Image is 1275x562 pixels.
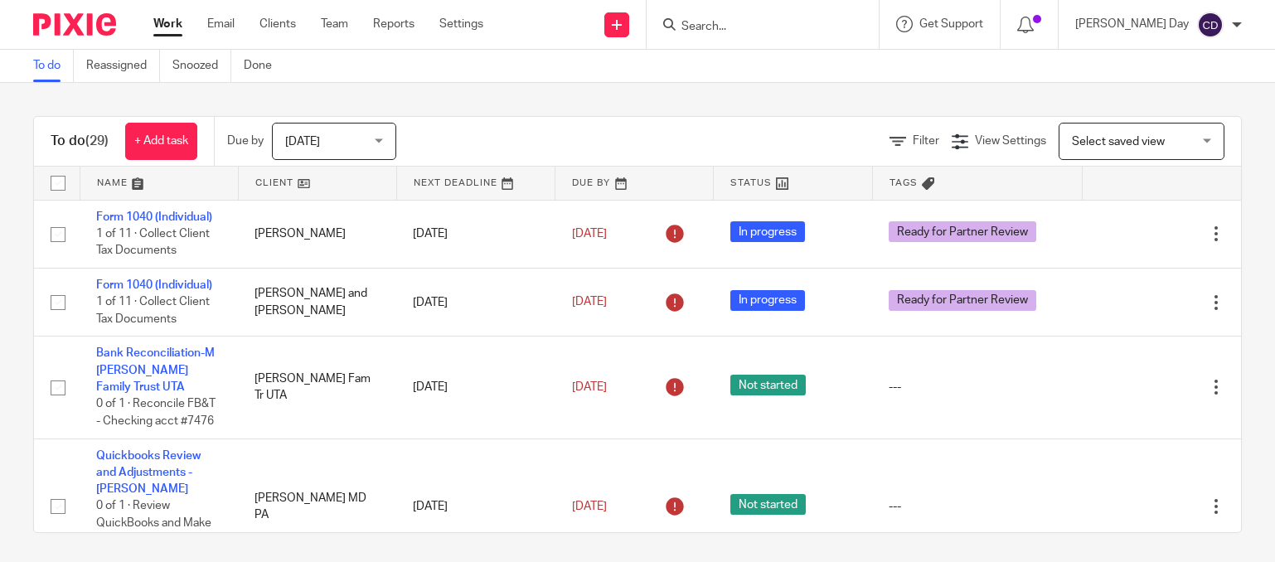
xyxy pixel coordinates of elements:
[396,200,555,268] td: [DATE]
[85,134,109,148] span: (29)
[259,16,296,32] a: Clients
[86,50,160,82] a: Reassigned
[244,50,284,82] a: Done
[96,279,212,291] a: Form 1040 (Individual)
[96,297,210,326] span: 1 of 11 · Collect Client Tax Documents
[730,290,805,311] span: In progress
[227,133,264,149] p: Due by
[321,16,348,32] a: Team
[439,16,483,32] a: Settings
[396,268,555,336] td: [DATE]
[285,136,320,148] span: [DATE]
[680,20,829,35] input: Search
[96,450,201,496] a: Quickbooks Review and Adjustments - [PERSON_NAME]
[572,381,607,393] span: [DATE]
[1197,12,1224,38] img: svg%3E
[96,228,210,257] span: 1 of 11 · Collect Client Tax Documents
[96,399,216,428] span: 0 of 1 · Reconcile FB&T - Checking acct #7476
[913,135,939,147] span: Filter
[889,221,1036,242] span: Ready for Partner Review
[238,200,396,268] td: [PERSON_NAME]
[1072,136,1165,148] span: Select saved view
[33,13,116,36] img: Pixie
[33,50,74,82] a: To do
[96,347,215,393] a: Bank Reconciliation-M [PERSON_NAME] Family Trust UTA
[919,18,983,30] span: Get Support
[373,16,414,32] a: Reports
[572,501,607,512] span: [DATE]
[96,211,212,223] a: Form 1040 (Individual)
[238,337,396,438] td: [PERSON_NAME] Fam Tr UTA
[572,228,607,240] span: [DATE]
[730,494,806,515] span: Not started
[396,337,555,438] td: [DATE]
[572,297,607,308] span: [DATE]
[51,133,109,150] h1: To do
[125,123,197,160] a: + Add task
[1075,16,1189,32] p: [PERSON_NAME] Day
[889,379,1066,395] div: ---
[172,50,231,82] a: Snoozed
[889,290,1036,311] span: Ready for Partner Review
[238,268,396,336] td: [PERSON_NAME] and [PERSON_NAME]
[889,498,1066,515] div: ---
[890,178,918,187] span: Tags
[730,375,806,395] span: Not started
[975,135,1046,147] span: View Settings
[153,16,182,32] a: Work
[207,16,235,32] a: Email
[730,221,805,242] span: In progress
